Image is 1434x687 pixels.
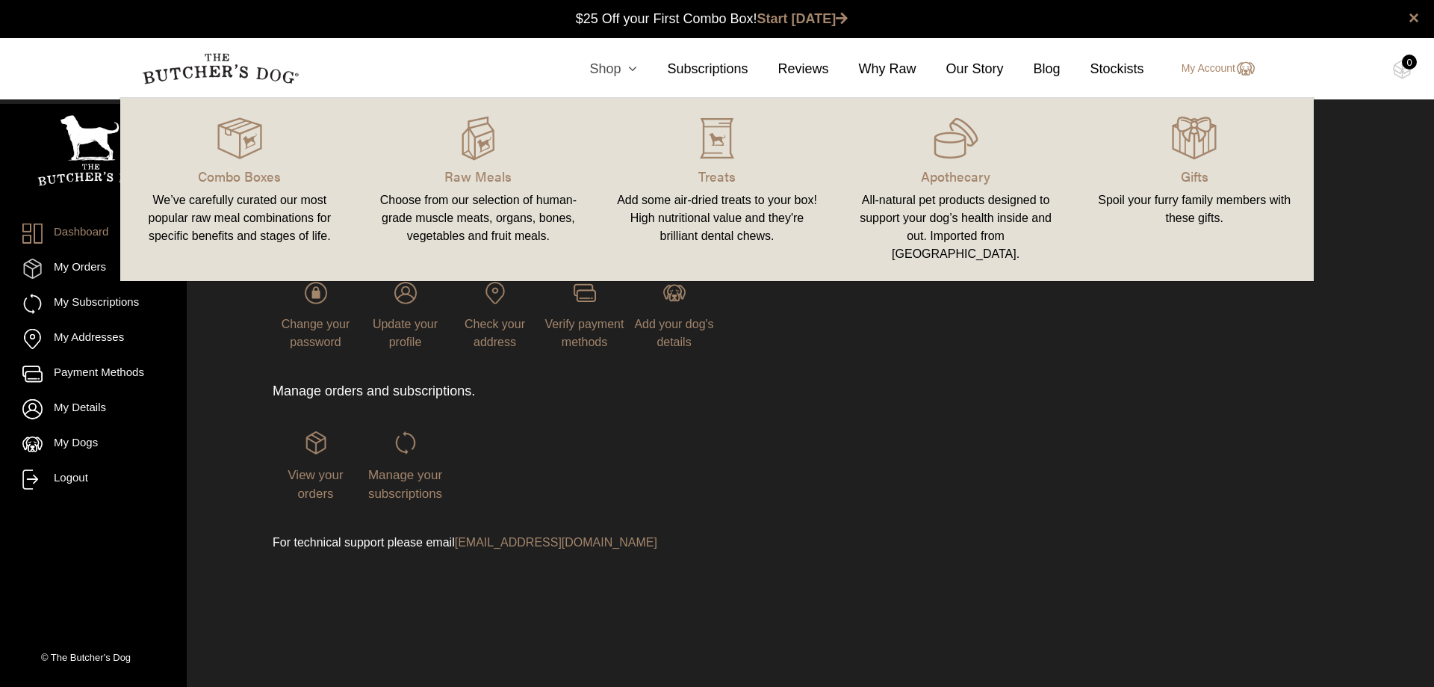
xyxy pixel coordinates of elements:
[541,282,627,348] a: Verify payment methods
[394,431,417,454] img: login-TBD_Subscriptions.png
[305,431,327,454] img: login-TBD_Orders.png
[288,468,343,502] span: View your orders
[574,282,596,304] img: login-TBD_Payments.png
[22,469,164,490] a: Logout
[22,259,164,279] a: My Orders
[545,318,624,348] span: Verify payment methods
[465,318,525,348] span: Check your address
[305,282,327,304] img: login-TBD_Password.png
[836,113,1075,266] a: Apothecary All-natural pet products designed to support your dog’s health inside and out. Importe...
[273,381,902,401] p: Manage orders and subscriptions.
[138,191,341,245] div: We’ve carefully curated our most popular raw meal combinations for specific benefits and stages o...
[1075,113,1314,266] a: Gifts Spoil your furry family members with these gifts.
[22,329,164,349] a: My Addresses
[377,166,580,186] p: Raw Meals
[368,468,442,502] span: Manage your subscriptions
[559,59,637,79] a: Shop
[373,318,438,348] span: Update your profile
[455,536,657,549] a: [EMAIL_ADDRESS][DOMAIN_NAME]
[748,59,828,79] a: Reviews
[22,399,164,419] a: My Details
[282,318,350,348] span: Change your password
[615,166,819,186] p: Treats
[1409,9,1419,27] a: close
[452,282,538,348] a: Check your address
[484,282,506,304] img: login-TBD_Address.png
[1093,191,1296,227] div: Spoil your furry family members with these gifts.
[854,191,1058,263] div: All-natural pet products designed to support your dog’s health inside and out. Imported from [GEO...
[615,191,819,245] div: Add some air-dried treats to your box! High nutritional value and they're brilliant dental chews.
[359,113,598,266] a: Raw Meals Choose from our selection of human-grade muscle meats, organs, bones, vegetables and fr...
[273,282,358,348] a: Change your password
[37,115,149,186] img: TBD_Portrait_Logo_White.png
[854,166,1058,186] p: Apothecary
[362,431,448,500] a: Manage your subscriptions
[394,282,417,304] img: login-TBD_Profile.png
[663,282,686,304] img: login-TBD_Dog.png
[22,434,164,455] a: My Dogs
[273,534,902,552] p: For technical support please email
[597,113,836,266] a: Treats Add some air-dried treats to your box! High nutritional value and they're brilliant dental...
[377,191,580,245] div: Choose from our selection of human-grade muscle meats, organs, bones, vegetables and fruit meals.
[273,431,358,500] a: View your orders
[637,59,748,79] a: Subscriptions
[22,364,164,384] a: Payment Methods
[916,59,1004,79] a: Our Story
[120,113,359,266] a: Combo Boxes We’ve carefully curated our most popular raw meal combinations for specific benefits ...
[1004,59,1061,79] a: Blog
[22,224,164,244] a: Dashboard
[631,282,717,348] a: Add your dog's details
[1061,59,1144,79] a: Stockists
[829,59,916,79] a: Why Raw
[1402,55,1417,70] div: 0
[1093,166,1296,186] p: Gifts
[1393,60,1412,79] img: TBD_Cart-Empty.png
[22,294,164,314] a: My Subscriptions
[362,282,448,348] a: Update your profile
[757,11,848,26] a: Start [DATE]
[1167,60,1255,78] a: My Account
[138,166,341,186] p: Combo Boxes
[634,318,713,348] span: Add your dog's details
